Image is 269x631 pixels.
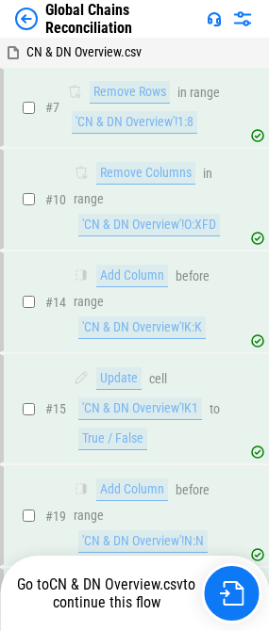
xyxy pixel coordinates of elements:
span: # 15 [45,401,66,416]
div: 'CN & DN Overview'!K:K [78,316,206,339]
div: 'CN & DN Overview'!1:8 [72,111,197,134]
div: before [176,483,210,497]
div: Remove Rows [90,81,170,104]
div: 'CN & DN Overview'!O:XFD [78,214,220,236]
img: Go to file [219,581,244,606]
div: 'CN & DN Overview'!K1 [78,397,202,420]
div: range [74,192,104,206]
div: True / False [78,428,147,450]
div: in [177,86,187,100]
span: # 10 [45,192,66,207]
div: Global Chains Reconciliation [45,1,199,37]
div: Update [96,367,142,390]
img: Settings menu [231,8,254,30]
img: Back [15,8,38,30]
div: to [210,402,220,416]
div: Go to to continue this flow [11,575,201,611]
div: before [176,269,210,283]
div: Remove Columns [96,162,195,185]
span: CN & DN Overview.csv [26,44,142,59]
div: range [74,295,104,309]
span: CN & DN Overview.csv [49,575,183,593]
div: 'CN & DN Overview'!N:N [78,530,208,553]
span: # 14 [45,295,66,310]
div: range [190,86,220,100]
span: # 19 [45,509,66,524]
div: in [203,167,212,181]
div: range [74,509,104,523]
div: Add Column [96,265,168,287]
span: # 7 [45,100,59,115]
img: Support [207,11,222,26]
div: cell [149,372,167,386]
div: Add Column [96,478,168,501]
